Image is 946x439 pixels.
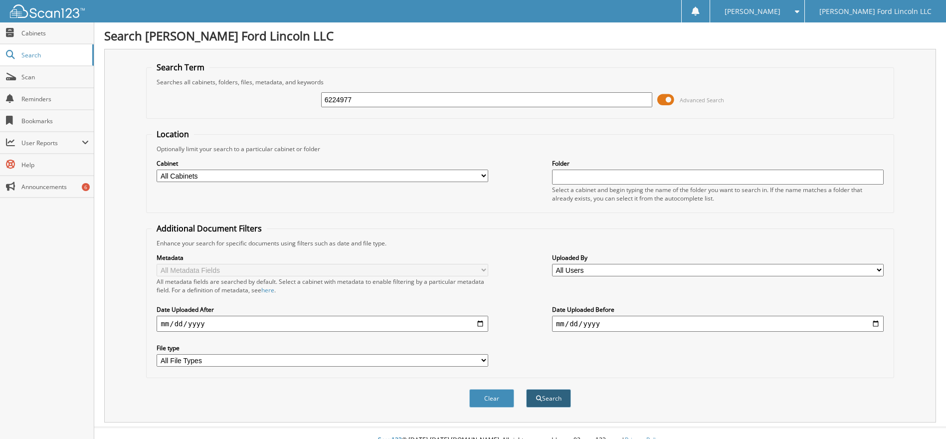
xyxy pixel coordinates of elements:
[526,389,571,408] button: Search
[157,316,488,332] input: start
[21,161,89,169] span: Help
[552,305,884,314] label: Date Uploaded Before
[104,27,936,44] h1: Search [PERSON_NAME] Ford Lincoln LLC
[152,145,888,153] div: Optionally limit your search to a particular cabinet or folder
[157,344,488,352] label: File type
[21,139,82,147] span: User Reports
[469,389,514,408] button: Clear
[157,253,488,262] label: Metadata
[21,95,89,103] span: Reminders
[152,62,209,73] legend: Search Term
[82,183,90,191] div: 6
[552,316,884,332] input: end
[21,183,89,191] span: Announcements
[819,8,932,14] span: [PERSON_NAME] Ford Lincoln LLC
[552,159,884,168] label: Folder
[552,186,884,203] div: Select a cabinet and begin typing the name of the folder you want to search in. If the name match...
[21,73,89,81] span: Scan
[152,239,888,247] div: Enhance your search for specific documents using filters such as date and file type.
[157,159,488,168] label: Cabinet
[261,286,274,294] a: here
[152,78,888,86] div: Searches all cabinets, folders, files, metadata, and keywords
[725,8,780,14] span: [PERSON_NAME]
[10,4,85,18] img: scan123-logo-white.svg
[680,96,724,104] span: Advanced Search
[152,223,267,234] legend: Additional Document Filters
[552,253,884,262] label: Uploaded By
[21,29,89,37] span: Cabinets
[157,277,488,294] div: All metadata fields are searched by default. Select a cabinet with metadata to enable filtering b...
[21,117,89,125] span: Bookmarks
[157,305,488,314] label: Date Uploaded After
[152,129,194,140] legend: Location
[21,51,87,59] span: Search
